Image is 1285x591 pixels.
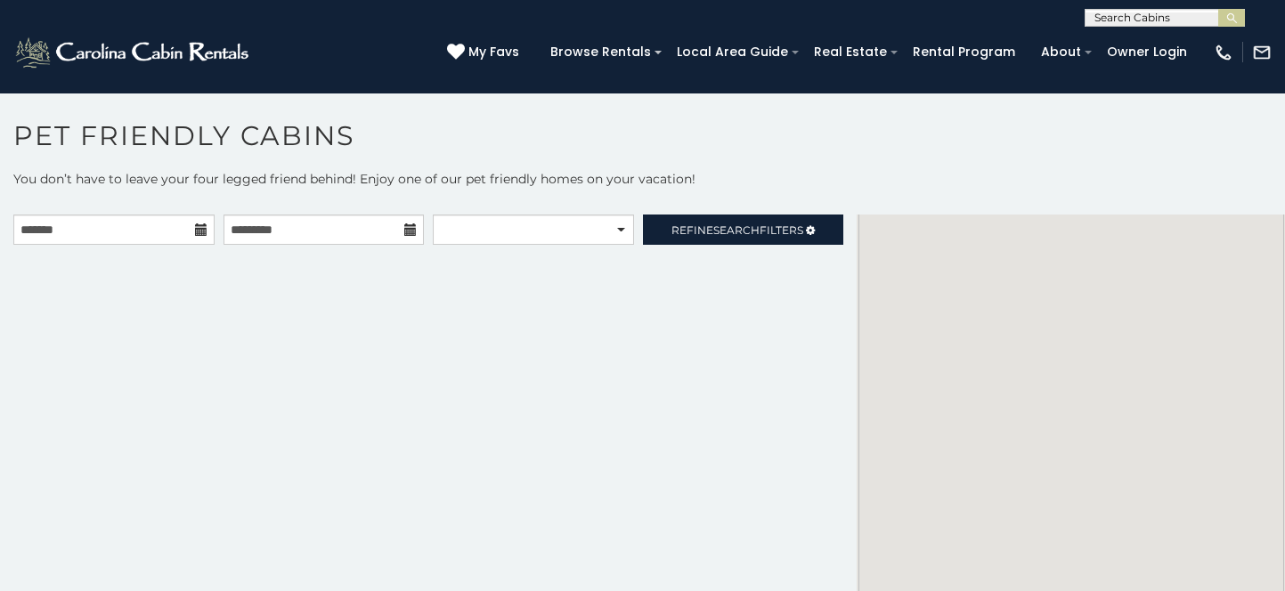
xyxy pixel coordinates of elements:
a: Real Estate [805,38,896,66]
a: RefineSearchFilters [643,215,844,245]
a: Rental Program [904,38,1024,66]
img: mail-regular-white.png [1252,43,1272,62]
span: My Favs [468,43,519,61]
a: Browse Rentals [541,38,660,66]
a: Owner Login [1098,38,1196,66]
span: Search [713,223,760,237]
a: My Favs [447,43,524,62]
img: phone-regular-white.png [1214,43,1233,62]
a: Local Area Guide [668,38,797,66]
img: White-1-2.png [13,35,254,70]
span: Refine Filters [671,223,803,237]
a: About [1032,38,1090,66]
